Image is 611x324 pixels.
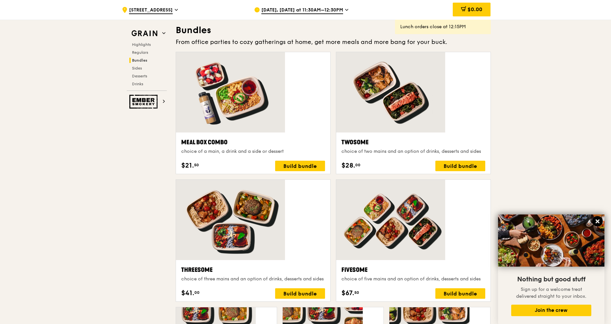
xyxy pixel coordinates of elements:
[181,265,325,274] div: Threesome
[341,148,485,155] div: choice of two mains and an option of drinks, desserts and sides
[517,275,585,283] span: Nothing but good stuff
[341,161,355,171] span: $28.
[275,288,325,299] div: Build bundle
[341,288,354,298] span: $67.
[132,74,147,78] span: Desserts
[129,7,173,14] span: [STREET_ADDRESS]
[181,138,325,147] div: Meal Box Combo
[194,162,199,168] span: 50
[176,37,491,47] div: From office parties to cozy gatherings at home, get more meals and more bang for your buck.
[516,287,586,299] span: Sign up for a welcome treat delivered straight to your inbox.
[354,290,359,295] span: 50
[592,216,603,227] button: Close
[341,276,485,282] div: choice of five mains and an option of drinks, desserts and sides
[132,42,151,47] span: Highlights
[176,24,491,36] h3: Bundles
[498,214,604,267] img: DSC07876-Edit02-Large.jpeg
[181,161,194,171] span: $21.
[132,82,143,86] span: Drinks
[341,138,485,147] div: Twosome
[181,276,325,282] div: choice of three mains and an option of drinks, desserts and sides
[132,50,148,55] span: Regulars
[261,7,343,14] span: [DATE], [DATE] at 11:30AM–12:30PM
[275,161,325,171] div: Build bundle
[129,28,160,39] img: Grain web logo
[341,265,485,274] div: Fivesome
[181,148,325,155] div: choice of a main, a drink and a side or dessert
[468,6,482,12] span: $0.00
[511,305,591,316] button: Join the crew
[400,24,486,30] div: Lunch orders close at 12:15PM
[355,162,360,168] span: 00
[181,288,194,298] span: $41.
[435,161,485,171] div: Build bundle
[129,95,160,109] img: Ember Smokery web logo
[194,290,200,295] span: 00
[132,58,147,63] span: Bundles
[435,288,485,299] div: Build bundle
[132,66,142,71] span: Sides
